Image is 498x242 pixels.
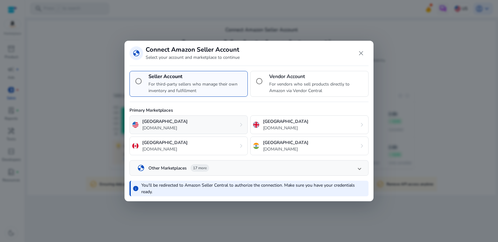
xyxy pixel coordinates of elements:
[141,182,365,195] p: You'll be redirected to Amazon Seller Central to authorize the connection. Make sure you have you...
[142,139,188,146] p: [GEOGRAPHIC_DATA]
[269,81,366,94] p: For vendors who sell products directly to Amazon via Vendor Central
[142,146,188,152] p: [DOMAIN_NAME]
[133,185,139,192] span: info
[263,146,308,152] p: [DOMAIN_NAME]
[358,142,366,150] span: chevron_right
[237,121,245,128] span: chevron_right
[263,139,308,146] p: [GEOGRAPHIC_DATA]
[132,143,139,149] img: ca.svg
[148,165,187,171] p: Other Marketplaces
[142,118,188,125] p: [GEOGRAPHIC_DATA]
[148,81,245,94] p: For third-party sellers who manage their own inventory and fulfillment
[132,122,139,128] img: us.svg
[193,165,207,170] span: 17 more
[129,107,369,114] p: Primary Marketplaces
[253,122,259,128] img: uk.svg
[263,118,308,125] p: [GEOGRAPHIC_DATA]
[133,49,140,57] span: globe
[130,161,368,175] mat-expansion-panel-header: globeOther Marketplaces17 more
[146,46,240,54] h3: Connect Amazon Seller Account
[146,54,240,61] p: Select your account and marketplace to continue
[263,125,308,131] p: [DOMAIN_NAME]
[253,143,259,149] img: in.svg
[148,74,245,80] h4: Seller Account
[358,121,366,128] span: chevron_right
[137,164,145,172] span: globe
[354,46,369,61] button: Close dialog
[237,142,245,150] span: chevron_right
[269,74,366,80] h4: Vendor Account
[142,125,188,131] p: [DOMAIN_NAME]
